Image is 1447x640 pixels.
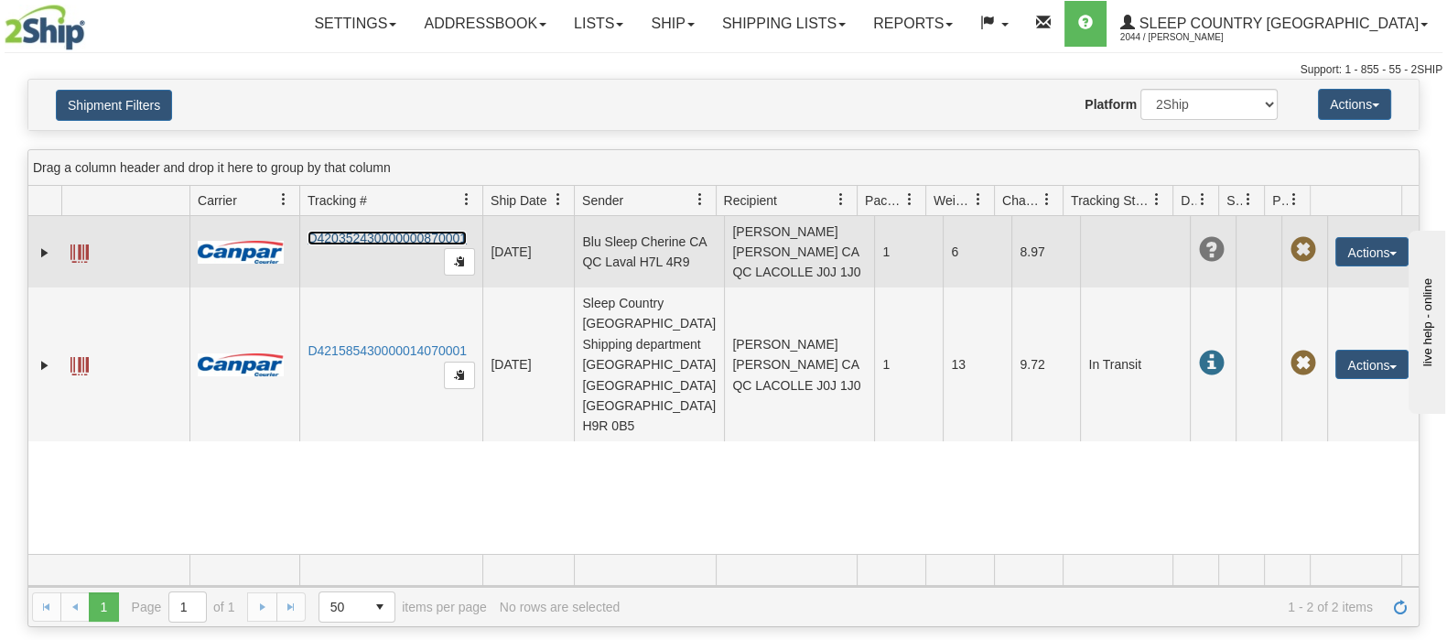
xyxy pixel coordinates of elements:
td: [DATE] [482,216,574,287]
img: 14 - Canpar [198,241,284,264]
a: Settings [300,1,410,47]
a: D420352430000000870001 [308,231,467,245]
span: 2044 / [PERSON_NAME] [1120,28,1258,47]
a: Label [70,349,89,378]
td: [PERSON_NAME] [PERSON_NAME] CA QC LACOLLE J0J 1J0 [724,287,874,441]
a: Tracking # filter column settings [451,184,482,215]
span: Weight [934,191,972,210]
td: 9.72 [1011,287,1080,441]
a: Shipping lists [708,1,859,47]
img: logo2044.jpg [5,5,85,50]
td: 6 [943,216,1011,287]
a: Delivery Status filter column settings [1187,184,1218,215]
span: Shipment Issues [1226,191,1242,210]
span: select [365,592,394,622]
a: Tracking Status filter column settings [1141,184,1172,215]
span: Page sizes drop down [319,591,395,623]
td: Sleep Country [GEOGRAPHIC_DATA] Shipping department [GEOGRAPHIC_DATA] [GEOGRAPHIC_DATA] [GEOGRAPH... [574,287,724,441]
button: Actions [1335,237,1409,266]
a: Reports [859,1,966,47]
span: 1 - 2 of 2 items [632,600,1373,614]
input: Page 1 [169,592,206,622]
button: Shipment Filters [56,90,172,121]
td: Blu Sleep Cherine CA QC Laval H7L 4R9 [574,216,724,287]
a: Charge filter column settings [1031,184,1063,215]
span: Sender [582,191,623,210]
a: Sleep Country [GEOGRAPHIC_DATA] 2044 / [PERSON_NAME] [1107,1,1442,47]
button: Copy to clipboard [444,248,475,276]
a: Expand [36,356,54,374]
span: Pickup Not Assigned [1290,351,1315,376]
a: Pickup Status filter column settings [1279,184,1310,215]
span: Tracking Status [1071,191,1150,210]
span: Delivery Status [1181,191,1196,210]
a: Shipment Issues filter column settings [1233,184,1264,215]
td: 8.97 [1011,216,1080,287]
span: Packages [865,191,903,210]
a: D421585430000014070001 [308,343,467,358]
a: Addressbook [410,1,560,47]
span: Pickup Not Assigned [1290,237,1315,263]
span: Tracking # [308,191,367,210]
a: Recipient filter column settings [826,184,857,215]
td: [PERSON_NAME] [PERSON_NAME] CA QC LACOLLE J0J 1J0 [724,216,874,287]
a: Sender filter column settings [685,184,716,215]
iframe: chat widget [1405,226,1445,413]
div: Support: 1 - 855 - 55 - 2SHIP [5,62,1442,78]
td: 13 [943,287,1011,441]
a: Packages filter column settings [894,184,925,215]
img: 14 - Canpar [198,353,284,376]
span: 50 [330,598,354,616]
span: Carrier [198,191,237,210]
span: Sleep Country [GEOGRAPHIC_DATA] [1135,16,1419,31]
span: Charge [1002,191,1041,210]
span: Pickup Status [1272,191,1288,210]
label: Platform [1085,95,1137,114]
td: In Transit [1080,287,1190,441]
span: Ship Date [491,191,546,210]
a: Carrier filter column settings [268,184,299,215]
div: grid grouping header [28,150,1419,186]
a: Expand [36,244,54,262]
a: Refresh [1386,592,1415,622]
button: Actions [1318,89,1391,120]
span: items per page [319,591,487,623]
a: Lists [560,1,637,47]
a: Ship Date filter column settings [543,184,574,215]
button: Actions [1335,350,1409,379]
span: Unknown [1198,237,1224,263]
span: Page 1 [89,592,118,622]
span: Recipient [724,191,777,210]
a: Weight filter column settings [963,184,994,215]
a: Ship [637,1,707,47]
div: live help - online [14,16,169,29]
span: Page of 1 [132,591,235,623]
span: In Transit [1198,351,1224,376]
td: [DATE] [482,287,574,441]
button: Copy to clipboard [444,362,475,389]
a: Label [70,236,89,266]
td: 1 [874,287,943,441]
td: 1 [874,216,943,287]
div: No rows are selected [500,600,621,614]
